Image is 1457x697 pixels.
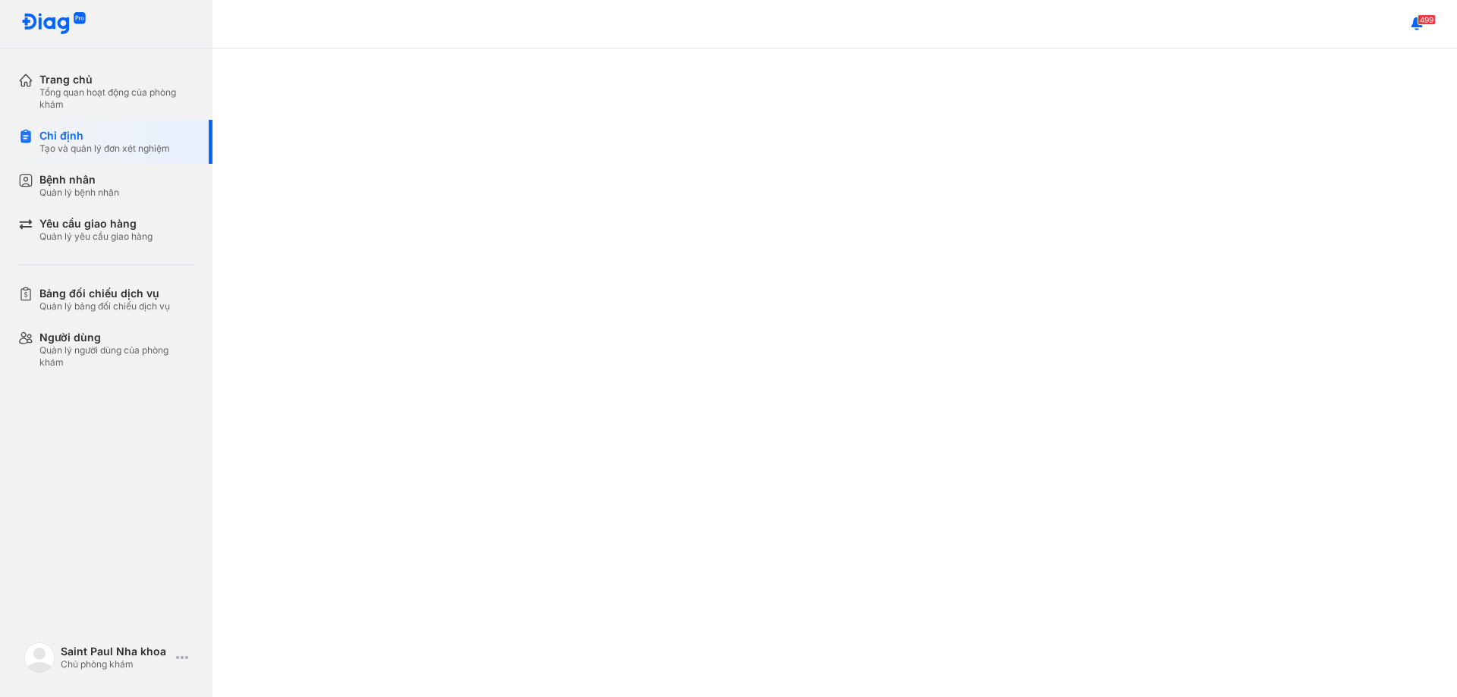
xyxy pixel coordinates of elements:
div: Quản lý yêu cầu giao hàng [39,231,153,243]
div: Bệnh nhân [39,173,119,187]
span: 499 [1418,14,1436,25]
img: logo [24,642,55,673]
div: Yêu cầu giao hàng [39,217,153,231]
div: Trang chủ [39,73,194,86]
div: Chỉ định [39,129,170,143]
div: Chủ phòng khám [61,658,170,670]
div: Quản lý người dùng của phòng khám [39,344,194,369]
div: Quản lý bệnh nhân [39,187,119,199]
div: Bảng đối chiếu dịch vụ [39,287,170,300]
img: logo [21,12,87,36]
div: Tổng quan hoạt động của phòng khám [39,86,194,111]
div: Saint Paul Nha khoa [61,645,170,658]
div: Người dùng [39,331,194,344]
div: Tạo và quản lý đơn xét nghiệm [39,143,170,155]
div: Quản lý bảng đối chiếu dịch vụ [39,300,170,312]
